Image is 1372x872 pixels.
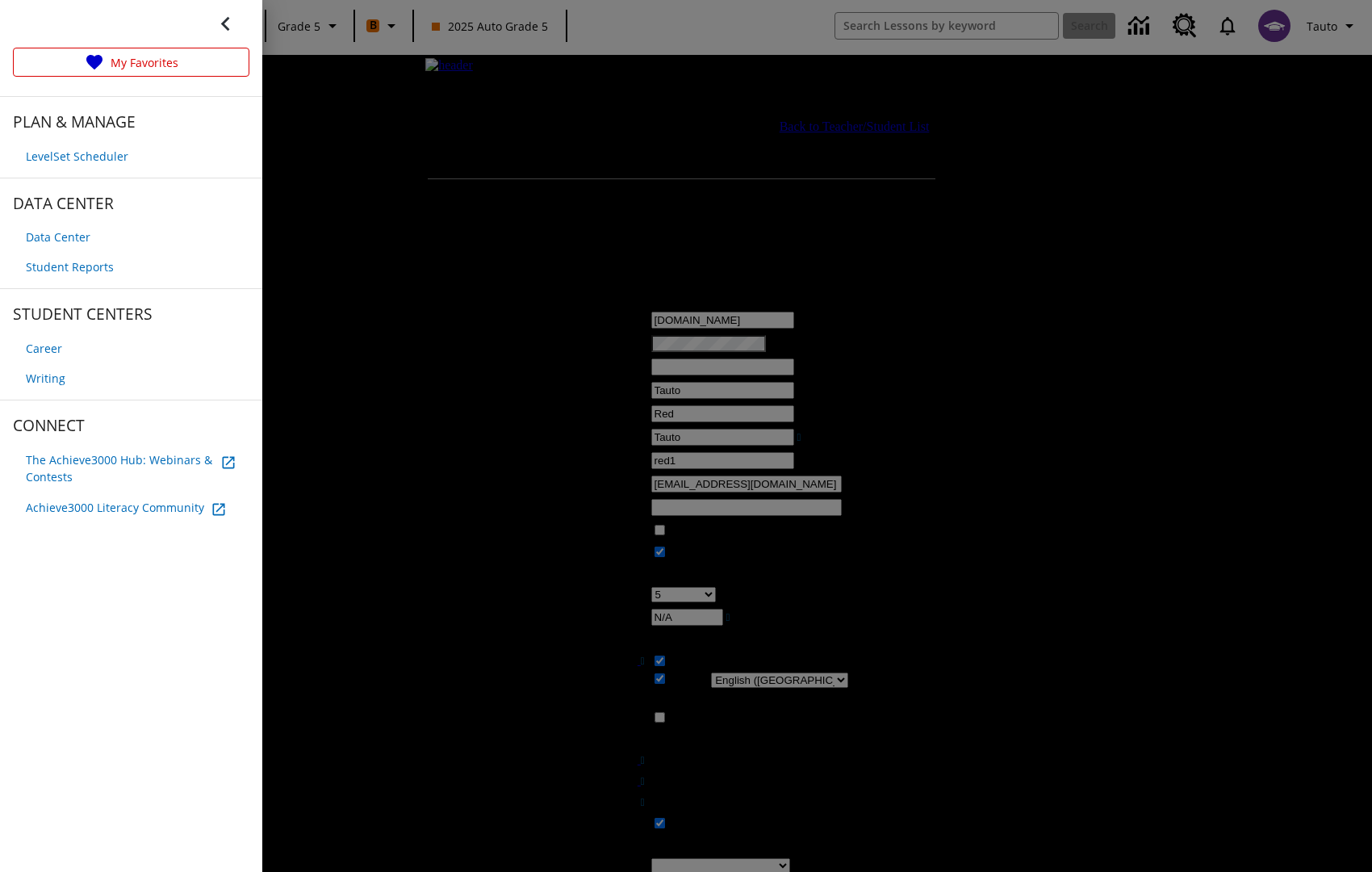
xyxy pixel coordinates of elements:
[13,333,249,363] a: Career
[13,492,249,524] a: Achieve3000 Literacy Community, will open in new browser tab
[26,451,214,485] span: The Achieve3000 Hub: Webinars & Contests
[26,228,90,245] span: Data Center
[13,222,249,252] a: Data Center
[13,363,249,393] a: Writing
[111,54,178,71] p: My Favorites
[13,48,249,77] a: My Favorites
[13,110,249,135] span: PLAN & MANAGE
[13,445,249,492] a: The Achieve3000 Hub: Webinars &amp; Contests, will open in new browser tab
[13,252,249,282] a: Student Reports
[13,302,249,327] span: STUDENT CENTERS
[26,148,128,165] span: LevelSet Scheduler
[13,191,249,216] span: DATA CENTER
[26,340,62,357] span: Career
[26,258,114,275] span: Student Reports
[26,499,204,516] span: Achieve3000 Literacy Community
[13,413,249,438] span: CONNECT
[26,370,65,387] span: Writing
[13,141,249,171] a: LevelSet Scheduler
